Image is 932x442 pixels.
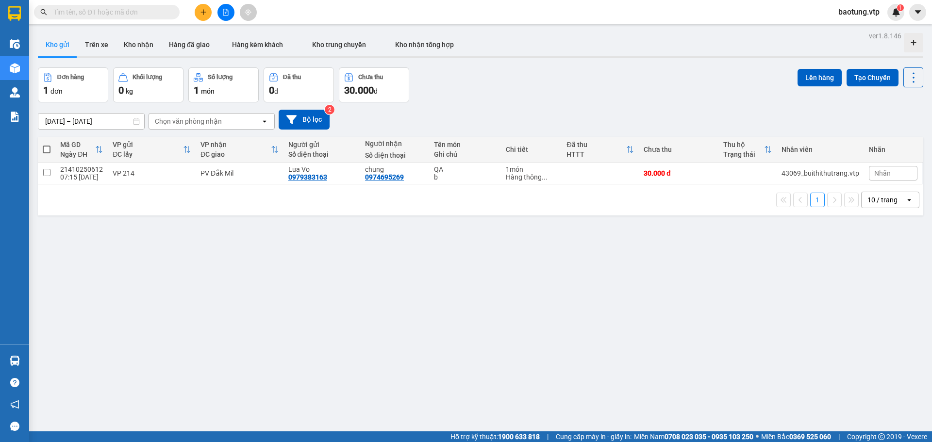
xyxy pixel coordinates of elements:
strong: 0369 525 060 [789,433,831,441]
button: Trên xe [77,33,116,56]
th: Toggle SortBy [718,137,777,163]
div: Số điện thoại [288,150,356,158]
div: VP nhận [200,141,271,148]
div: Ngày ĐH [60,150,95,158]
span: 30.000 [344,84,374,96]
button: file-add [217,4,234,21]
div: Hàng thông thường [506,173,557,181]
div: 0979383163 [288,173,327,181]
span: ... [542,173,548,181]
div: Nhân viên [782,146,859,153]
div: Khối lượng [133,74,162,81]
div: Đơn hàng [57,74,84,81]
strong: 0708 023 035 - 0935 103 250 [665,433,753,441]
div: ĐC lấy [113,150,183,158]
div: ĐC giao [200,150,271,158]
button: Chưa thu30.000đ [339,67,409,102]
div: Số lượng [208,74,233,81]
div: HTTT [566,150,626,158]
button: Khối lượng0kg [113,67,183,102]
button: Bộ lọc [279,110,330,130]
span: | [838,431,840,442]
div: Chưa thu [358,74,383,81]
div: chung [365,165,424,173]
div: PV Đắk Mil [200,169,279,177]
img: warehouse-icon [10,63,20,73]
div: QA [434,165,496,173]
div: Mã GD [60,141,95,148]
div: b [434,173,496,181]
span: Kho trung chuyển [312,41,366,49]
sup: 2 [325,105,334,115]
img: warehouse-icon [10,39,20,49]
div: Lua Vo [288,165,356,173]
span: Hỗ trợ kỹ thuật: [450,431,540,442]
span: plus [200,9,207,16]
button: Đơn hàng1đơn [38,67,108,102]
span: search [40,9,47,16]
span: đơn [50,87,63,95]
th: Toggle SortBy [108,137,196,163]
button: Lên hàng [798,69,842,86]
span: đ [374,87,378,95]
div: Người nhận [365,140,424,147]
input: Tìm tên, số ĐT hoặc mã đơn [53,7,168,17]
div: Thu hộ [723,141,764,148]
button: aim [240,4,257,21]
img: warehouse-icon [10,356,20,366]
div: 1 món [506,165,557,173]
button: Kho nhận [116,33,161,56]
div: 0974695269 [365,173,404,181]
sup: 1 [897,4,904,11]
span: | [547,431,549,442]
span: question-circle [10,378,19,387]
span: Miền Bắc [761,431,831,442]
div: Tên món [434,141,496,148]
span: ⚪️ [756,435,759,439]
span: caret-down [914,8,922,16]
div: Nhãn [869,146,917,153]
div: VP gửi [113,141,183,148]
span: Miền Nam [634,431,753,442]
button: Hàng đã giao [161,33,217,56]
div: Người gửi [288,141,356,148]
span: 0 [269,84,274,96]
span: 1 [43,84,49,96]
th: Toggle SortBy [562,137,639,163]
button: Kho gửi [38,33,77,56]
img: logo-vxr [8,6,21,21]
div: Ghi chú [434,150,496,158]
span: Hàng kèm khách [232,41,283,49]
div: 21410250612 [60,165,103,173]
th: Toggle SortBy [196,137,283,163]
div: ver 1.8.146 [869,31,901,41]
div: Chọn văn phòng nhận [155,116,222,126]
div: 43069_buithithutrang.vtp [782,169,859,177]
strong: 1900 633 818 [498,433,540,441]
div: Đã thu [566,141,626,148]
span: aim [245,9,251,16]
button: 1 [810,193,825,207]
span: file-add [222,9,229,16]
button: Tạo Chuyến [847,69,899,86]
button: Số lượng1món [188,67,259,102]
div: VP 214 [113,169,191,177]
div: Đã thu [283,74,301,81]
div: 30.000 đ [644,169,714,177]
span: đ [274,87,278,95]
button: Đã thu0đ [264,67,334,102]
span: 0 [118,84,124,96]
img: warehouse-icon [10,87,20,98]
button: plus [195,4,212,21]
button: caret-down [909,4,926,21]
th: Toggle SortBy [55,137,108,163]
span: Kho nhận tổng hợp [395,41,454,49]
span: Cung cấp máy in - giấy in: [556,431,632,442]
svg: open [905,196,913,204]
span: 1 [899,4,902,11]
span: món [201,87,215,95]
div: Trạng thái [723,150,764,158]
span: copyright [878,433,885,440]
div: Chưa thu [644,146,714,153]
span: notification [10,400,19,409]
